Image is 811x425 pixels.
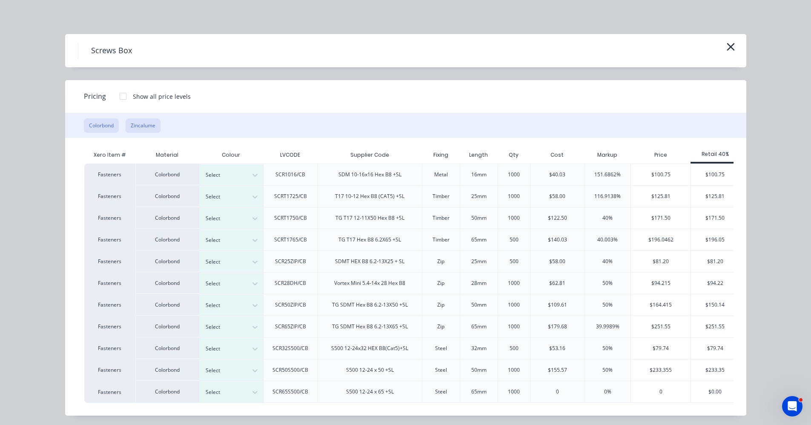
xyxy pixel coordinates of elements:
[508,214,520,222] div: 1000
[691,273,739,294] div: $94.22
[434,171,448,178] div: Metal
[508,323,520,330] div: 1000
[135,250,199,272] div: Colorbond
[275,171,305,178] div: SCR1016/CB
[135,316,199,337] div: Colorbond
[631,359,691,381] div: $233.355
[510,236,519,244] div: 500
[135,294,199,316] div: Colorbond
[274,192,307,200] div: SCRT1725/CB
[585,146,631,164] div: Markup
[548,214,567,222] div: $122.50
[556,388,559,396] div: 0
[346,388,394,396] div: S500 12-24 x 65 +SL
[427,144,455,166] div: Fixing
[332,323,408,330] div: TG SDMT Hex B8 6.2-13X65 +SL
[691,316,739,337] div: $251.55
[508,301,520,309] div: 1000
[84,381,135,403] div: Fasteners
[135,359,199,381] div: Colorbond
[631,294,691,316] div: $164.415
[84,294,135,316] div: Fasteners
[602,279,613,287] div: 50%
[273,144,307,166] div: LVCODE
[548,323,567,330] div: $179.68
[549,279,565,287] div: $62.81
[84,316,135,337] div: Fasteners
[502,144,525,166] div: Qty
[508,192,520,200] div: 1000
[344,144,396,166] div: Supplier Code
[631,229,691,250] div: $196.0462
[135,381,199,403] div: Colorbond
[435,388,447,396] div: Steel
[78,43,145,59] h4: Screws Box
[594,171,621,178] div: 151.6862%
[510,258,519,265] div: 500
[471,366,487,374] div: 50mm
[691,150,739,158] div: Retail 40%
[471,258,487,265] div: 25mm
[510,345,519,352] div: 500
[602,366,613,374] div: 50%
[549,171,565,178] div: $40.03
[133,92,191,101] div: Show all price levels
[631,164,691,185] div: $100.75
[84,91,106,101] span: Pricing
[602,345,613,352] div: 50%
[604,388,611,396] div: 0%
[471,192,487,200] div: 25mm
[508,366,520,374] div: 1000
[530,146,585,164] div: Cost
[630,146,691,164] div: Price
[471,345,487,352] div: 32mm
[437,323,444,330] div: Zip
[471,214,487,222] div: 50mm
[548,236,567,244] div: $140.03
[84,146,135,164] div: Xero Item #
[84,250,135,272] div: Fasteners
[597,236,618,244] div: 40.003%
[338,236,401,244] div: TG T17 Hex B8 6.2X65 +SL
[631,316,691,337] div: $251.55
[549,192,565,200] div: $58.00
[435,345,447,352] div: Steel
[272,345,308,352] div: SCR32S500/CB
[433,236,450,244] div: Timber
[84,185,135,207] div: Fasteners
[691,207,739,229] div: $171.50
[274,236,307,244] div: SCRT1765/CB
[631,251,691,272] div: $81.20
[471,279,487,287] div: 28mm
[433,214,450,222] div: Timber
[508,388,520,396] div: 1000
[84,359,135,381] div: Fasteners
[691,381,739,402] div: $0.00
[135,272,199,294] div: Colorbond
[594,192,621,200] div: 116.9138%
[631,381,691,402] div: 0
[691,186,739,207] div: $125.81
[199,146,263,164] div: Colour
[549,258,565,265] div: $58.00
[549,345,565,352] div: $53.16
[135,337,199,359] div: Colorbond
[548,301,567,309] div: $109.61
[631,207,691,229] div: $171.50
[84,272,135,294] div: Fasteners
[691,229,739,250] div: $196.05
[135,207,199,229] div: Colorbond
[631,186,691,207] div: $125.81
[331,345,408,352] div: S500 12-24x32 HEX B8(Cat5)+SL
[435,366,447,374] div: Steel
[508,279,520,287] div: 1000
[471,323,487,330] div: 65mm
[691,294,739,316] div: $150.14
[275,301,306,309] div: SCR50ZIP/CB
[335,214,404,222] div: TG T17 12-11X50 Hex B8 +SL
[437,279,444,287] div: Zip
[596,323,619,330] div: 39.9989%
[471,236,487,244] div: 65mm
[602,258,613,265] div: 40%
[691,338,739,359] div: $79.74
